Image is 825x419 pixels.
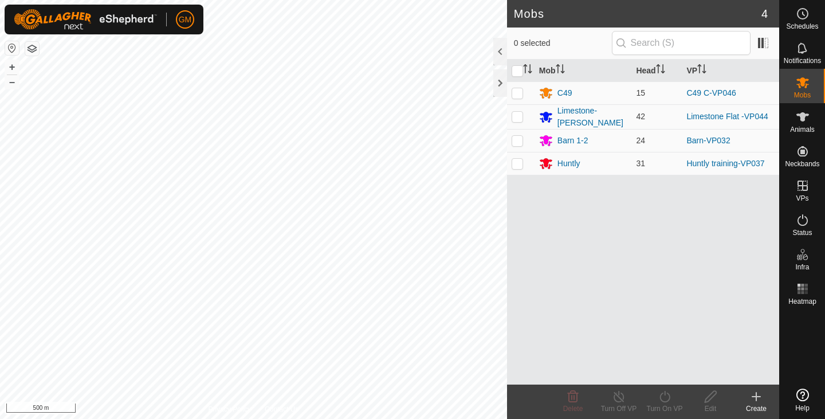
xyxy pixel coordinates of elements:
[5,60,19,74] button: +
[557,105,627,129] div: Limestone-[PERSON_NAME]
[5,41,19,55] button: Reset Map
[686,88,736,97] a: C49 C-VP046
[686,136,730,145] a: Barn-VP032
[795,264,809,271] span: Infra
[784,57,821,64] span: Notifications
[687,404,733,414] div: Edit
[612,31,751,55] input: Search (S)
[794,92,811,99] span: Mobs
[761,5,768,22] span: 4
[631,60,682,82] th: Head
[686,112,768,121] a: Limestone Flat -VP044
[535,60,632,82] th: Mob
[596,404,642,414] div: Turn Off VP
[786,23,818,30] span: Schedules
[788,298,816,305] span: Heatmap
[557,87,572,99] div: C49
[697,66,706,75] p-sorticon: Activate to sort
[795,405,810,412] span: Help
[790,126,815,133] span: Animals
[556,66,565,75] p-sorticon: Activate to sort
[636,112,645,121] span: 42
[557,135,588,147] div: Barn 1-2
[514,7,761,21] h2: Mobs
[780,384,825,416] a: Help
[179,14,192,26] span: GM
[656,66,665,75] p-sorticon: Activate to sort
[523,66,532,75] p-sorticon: Activate to sort
[14,9,157,30] img: Gallagher Logo
[636,88,645,97] span: 15
[557,158,580,170] div: Huntly
[796,195,808,202] span: VPs
[265,404,298,414] a: Contact Us
[25,42,39,56] button: Map Layers
[5,75,19,89] button: –
[636,136,645,145] span: 24
[785,160,819,167] span: Neckbands
[514,37,612,49] span: 0 selected
[682,60,779,82] th: VP
[733,404,779,414] div: Create
[686,159,764,168] a: Huntly training-VP037
[208,404,251,414] a: Privacy Policy
[792,229,812,236] span: Status
[642,404,687,414] div: Turn On VP
[563,405,583,413] span: Delete
[636,159,645,168] span: 31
